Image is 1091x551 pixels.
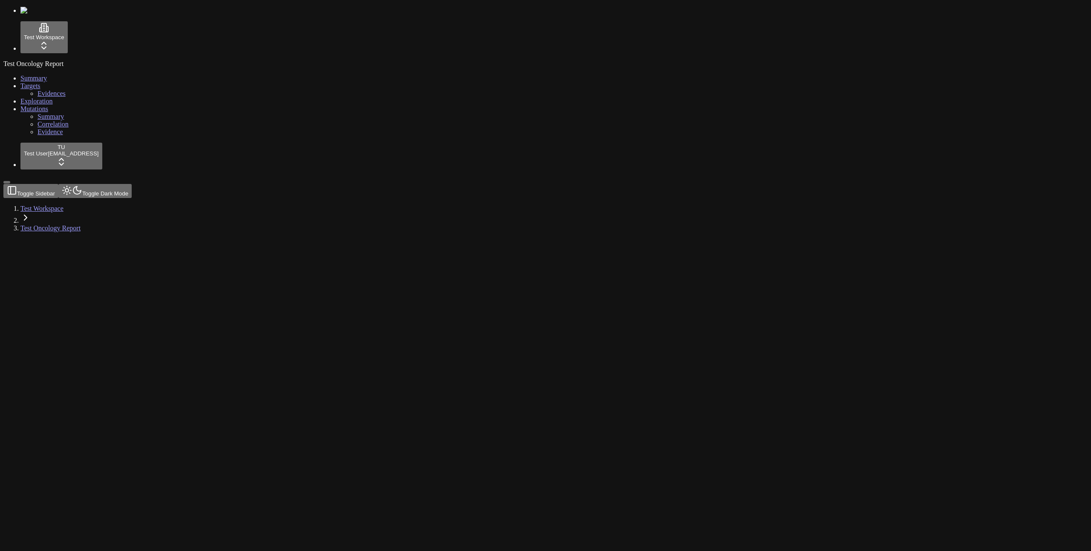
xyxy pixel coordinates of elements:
[20,205,63,212] a: Test Workspace
[58,144,65,150] span: TU
[58,184,132,198] button: Toggle Dark Mode
[38,113,64,120] a: Summary
[17,190,55,197] span: Toggle Sidebar
[20,75,47,82] a: Summary
[38,128,63,135] a: Evidence
[24,150,48,157] span: Test User
[20,82,40,89] a: Targets
[82,190,128,197] span: Toggle Dark Mode
[20,224,81,232] a: Test Oncology Report
[20,7,53,14] img: Numenos
[3,184,58,198] button: Toggle Sidebar
[38,121,69,128] a: Correlation
[24,34,64,40] span: Test Workspace
[3,60,1088,68] div: Test Oncology Report
[20,105,48,112] a: Mutations
[3,181,10,184] button: Toggle Sidebar
[20,21,68,53] button: Test Workspace
[20,143,102,169] button: TUTest User[EMAIL_ADDRESS]
[38,90,66,97] a: Evidences
[20,98,53,105] a: Exploration
[48,150,98,157] span: [EMAIL_ADDRESS]
[3,205,1006,232] nav: breadcrumb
